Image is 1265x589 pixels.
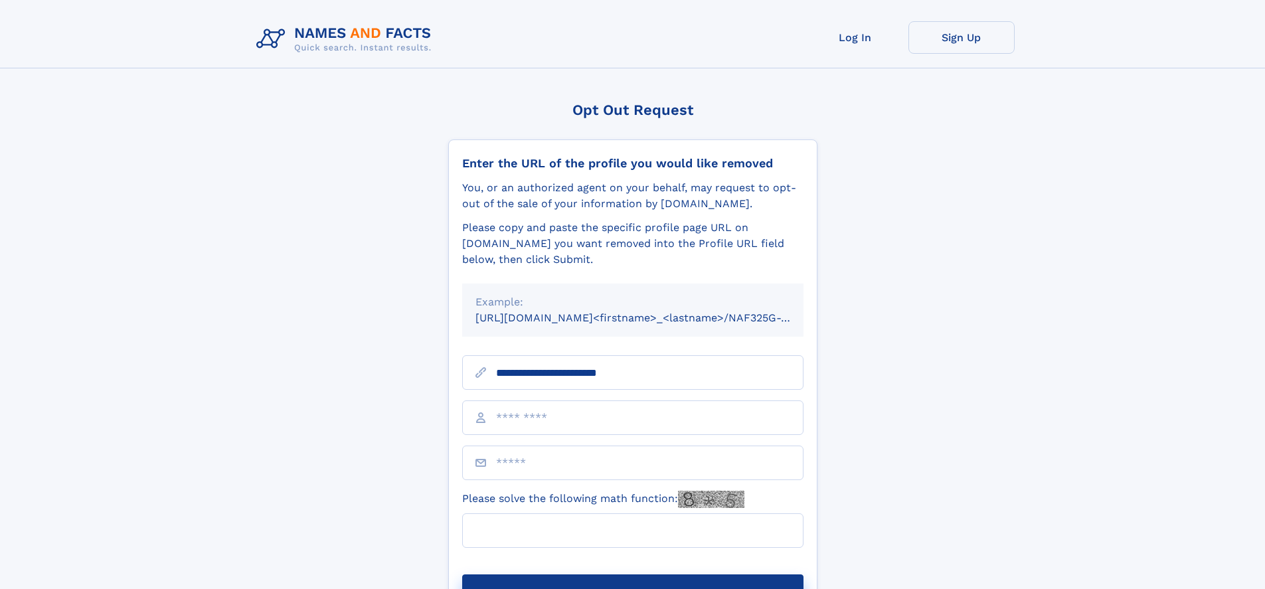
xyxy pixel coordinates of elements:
div: Enter the URL of the profile you would like removed [462,156,803,171]
label: Please solve the following math function: [462,491,744,508]
div: You, or an authorized agent on your behalf, may request to opt-out of the sale of your informatio... [462,180,803,212]
a: Log In [802,21,908,54]
a: Sign Up [908,21,1015,54]
small: [URL][DOMAIN_NAME]<firstname>_<lastname>/NAF325G-xxxxxxxx [475,311,829,324]
div: Opt Out Request [448,102,817,118]
img: Logo Names and Facts [251,21,442,57]
div: Please copy and paste the specific profile page URL on [DOMAIN_NAME] you want removed into the Pr... [462,220,803,268]
div: Example: [475,294,790,310]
